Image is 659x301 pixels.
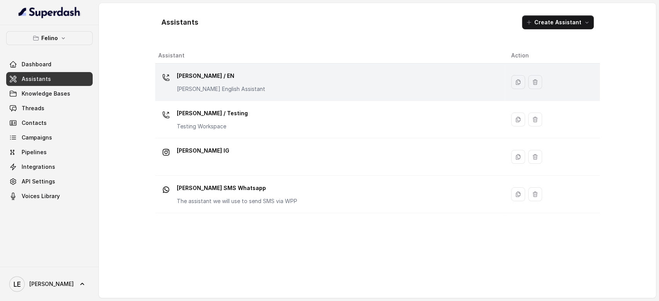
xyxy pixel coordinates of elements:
[6,189,93,203] a: Voices Library
[41,34,58,43] p: Felino
[22,134,52,141] span: Campaigns
[22,163,55,171] span: Integrations
[22,61,51,68] span: Dashboard
[177,123,248,130] p: Testing Workspace
[22,148,47,156] span: Pipelines
[22,192,60,200] span: Voices Library
[177,85,265,93] p: [PERSON_NAME] English Assistant
[177,197,297,205] p: The assistant we will use to send SMS via WPP
[6,57,93,71] a: Dashboard
[6,273,93,295] a: [PERSON_NAME]
[177,107,248,119] p: [PERSON_NAME] / Testing
[177,182,297,194] p: [PERSON_NAME] SMS Whatsapp
[19,6,81,18] img: light.svg
[22,90,70,98] span: Knowledge Bases
[161,16,198,29] h1: Assistants
[14,280,21,288] text: LE
[6,131,93,145] a: Campaigns
[177,145,229,157] p: [PERSON_NAME] IG
[6,116,93,130] a: Contacts
[6,160,93,174] a: Integrations
[6,72,93,86] a: Assistants
[155,48,505,64] th: Assistant
[6,87,93,101] a: Knowledge Bases
[6,31,93,45] button: Felino
[522,15,594,29] button: Create Assistant
[29,280,74,288] span: [PERSON_NAME]
[22,104,44,112] span: Threads
[177,70,265,82] p: [PERSON_NAME] / EN
[505,48,600,64] th: Action
[6,101,93,115] a: Threads
[6,145,93,159] a: Pipelines
[22,119,47,127] span: Contacts
[22,75,51,83] span: Assistants
[22,178,55,185] span: API Settings
[6,175,93,188] a: API Settings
